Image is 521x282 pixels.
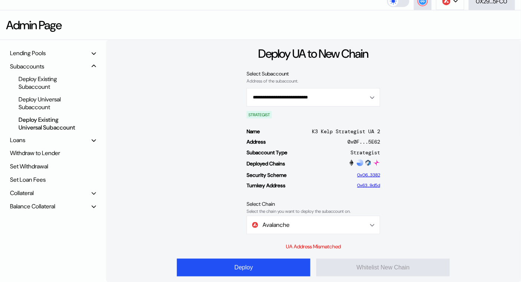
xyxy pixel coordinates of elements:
[7,161,99,172] div: Set Withdrawal
[247,128,260,135] div: Name
[7,147,99,159] div: Withdraw to Lender
[247,216,380,234] button: Open menu
[10,136,25,144] div: Loans
[15,94,86,112] div: Deploy Universal Subaccount
[252,222,258,228] img: chain-logo
[286,243,341,250] div: UA Address Mismatched
[312,128,380,135] div: K3 Kelp Strategist UA 2
[7,174,99,185] div: Set Loan Fees
[357,172,380,178] a: 0x06...3382
[247,78,380,84] div: Address of the subaccount.
[247,182,286,189] div: Turnkey Address
[247,111,272,118] div: STRATEGIST
[247,201,380,207] div: Select Chain
[247,160,285,167] div: Deployed Chains
[247,149,287,156] div: Subaccount Type
[10,63,44,70] div: Subaccounts
[258,46,369,61] div: Deploy UA to New Chain
[316,259,450,276] button: Whitelist New Chain
[357,183,380,188] a: 0x63...9d5d
[10,202,55,210] div: Balance Collateral
[348,160,355,166] img: mainnet
[247,88,380,107] button: Open menu
[252,221,361,229] div: Avalanche
[10,49,46,57] div: Lending Pools
[347,138,380,145] div: 0x0F...5E62
[357,160,363,166] img: base
[373,160,380,166] img: unichain
[15,115,86,132] div: Deploy Existing Universal Subaccount
[6,17,61,33] div: Admin Page
[247,209,380,214] div: Select the chain you want to deploy the subaccount on.
[350,149,380,156] div: Strategist
[247,70,380,77] div: Select Subaccount
[247,138,266,145] div: Address
[10,189,34,197] div: Collateral
[177,259,310,276] button: Deploy
[15,74,86,92] div: Deploy Existing Subaccount
[365,160,372,166] img: arbitrum
[247,172,287,178] div: Security Scheme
